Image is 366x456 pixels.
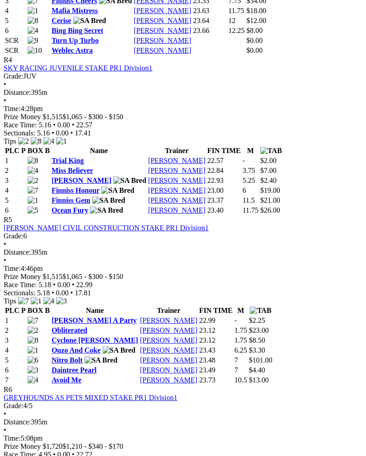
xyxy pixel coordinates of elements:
span: 22.57 [76,121,93,129]
a: Ocean Fury [52,206,88,214]
div: Prize Money $1,515 [4,273,362,281]
td: 2 [5,166,26,175]
a: Trial King [52,157,84,164]
img: 1 [56,137,67,145]
img: SA Bred [92,196,125,205]
img: 8 [28,336,38,344]
span: R5 [4,216,12,223]
th: FIN TIME [207,146,241,155]
div: 6 [4,232,362,240]
td: 22.84 [207,166,241,175]
a: Ouzo And Coke [52,346,100,354]
img: SA Bred [90,206,123,214]
span: • [70,129,73,137]
img: SA Bred [101,186,134,195]
img: 7 [28,186,38,195]
a: [PERSON_NAME] CIVIL CONSTRUCTION STAKE PR1 Division1 [4,224,209,232]
span: • [4,97,6,104]
img: 3 [56,297,67,305]
a: [PERSON_NAME] [140,366,197,374]
a: [PERSON_NAME] [140,336,197,344]
img: 2 [28,177,38,185]
span: Distance: [4,418,31,426]
img: 4 [43,137,54,145]
td: 7 [5,376,26,385]
div: 395m [4,418,362,426]
text: 11.75 [228,7,244,14]
th: Trainer [140,306,198,315]
td: 6 [5,206,26,215]
div: 4:28pm [4,105,362,113]
img: 1 [28,7,38,15]
span: $2.25 [249,316,265,324]
text: 7 [235,356,238,364]
span: R4 [4,56,12,64]
a: [PERSON_NAME] [52,177,111,184]
span: BOX [28,147,43,154]
td: 23.00 [207,186,241,195]
img: 1 [28,196,38,205]
span: $21.00 [260,196,280,204]
span: • [72,281,75,288]
img: 10 [28,47,42,55]
span: P [21,307,26,314]
span: $19.00 [260,186,280,194]
div: 395m [4,248,362,256]
span: $23.00 [249,326,269,334]
td: 4 [5,346,26,355]
img: 1 [28,346,38,354]
text: 3.75 [243,167,255,174]
text: 6 [243,186,246,194]
a: [PERSON_NAME] [140,316,197,324]
span: R6 [4,386,12,393]
span: $3.30 [249,346,265,354]
a: [PERSON_NAME] [140,326,197,334]
a: Avoid Me [52,376,81,384]
a: SKY RACING JUVENILE STAKE PR1 Division1 [4,64,152,72]
img: SA Bred [103,346,136,354]
span: • [72,121,75,129]
td: 3 [5,336,26,345]
div: JUV [4,72,362,80]
span: $2.00 [260,157,277,164]
img: SA Bred [73,17,106,25]
text: - [243,157,245,164]
span: Time: [4,265,21,272]
td: 22.57 [207,156,241,165]
div: Prize Money $1,515 [4,113,362,121]
span: 0.00 [57,281,70,288]
a: [PERSON_NAME] [148,167,206,174]
text: 1.75 [235,336,247,344]
td: 23.12 [199,336,233,345]
a: Turn Up Turbo [52,37,99,44]
span: PLC [5,147,19,154]
a: Miss Believer [52,167,93,174]
div: 4:46pm [4,265,362,273]
img: 7 [18,297,29,305]
span: 0.00 [56,289,69,297]
a: [PERSON_NAME] [134,27,191,34]
img: 7 [28,316,38,325]
a: [PERSON_NAME] [148,186,206,194]
td: 4 [5,6,26,15]
span: $12.00 [246,17,266,24]
span: Grade: [4,402,23,409]
a: [PERSON_NAME] [148,177,206,184]
text: 11.75 [243,206,258,214]
text: 5.25 [243,177,255,184]
td: 23.43 [199,346,233,355]
img: 5 [28,206,38,214]
span: Tips [4,137,16,145]
span: 5.16 [38,121,51,129]
td: 3 [5,176,26,185]
div: Prize Money $1,720 [4,442,362,451]
span: $0.00 [246,37,263,44]
a: Bing Bing Secret [52,27,103,34]
span: $1,210 - $340 - $170 [62,442,123,450]
span: • [4,410,6,418]
span: $1,065 - $300 - $150 [62,113,123,121]
span: B [45,147,50,154]
span: Grade: [4,232,23,240]
span: $101.00 [249,356,272,364]
img: 4 [28,376,38,384]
